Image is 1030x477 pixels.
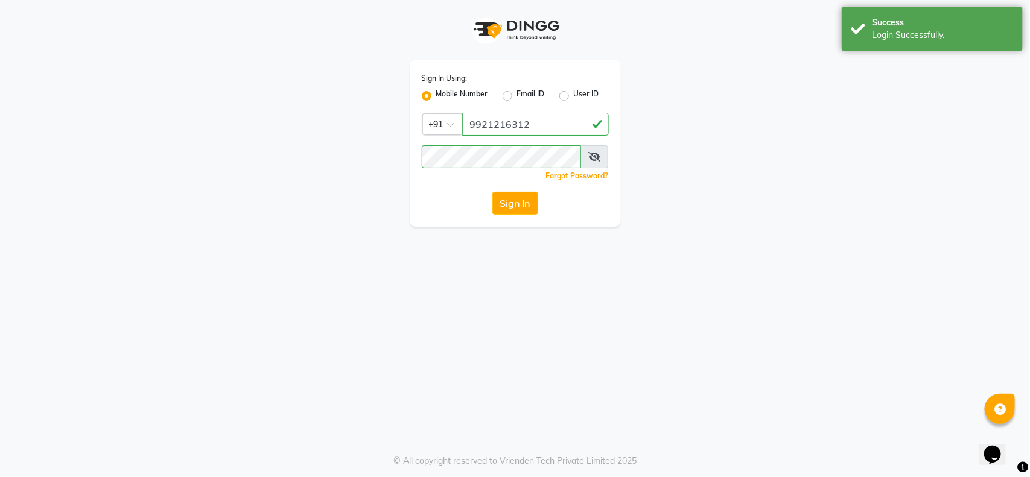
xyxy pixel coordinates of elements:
[467,12,564,48] img: logo1.svg
[436,89,488,103] label: Mobile Number
[872,29,1014,42] div: Login Successfully.
[462,113,609,136] input: Username
[422,145,581,168] input: Username
[574,89,599,103] label: User ID
[422,73,468,84] label: Sign In Using:
[492,192,538,215] button: Sign In
[872,16,1014,29] div: Success
[979,429,1018,465] iframe: chat widget
[517,89,545,103] label: Email ID
[546,171,609,180] a: Forgot Password?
